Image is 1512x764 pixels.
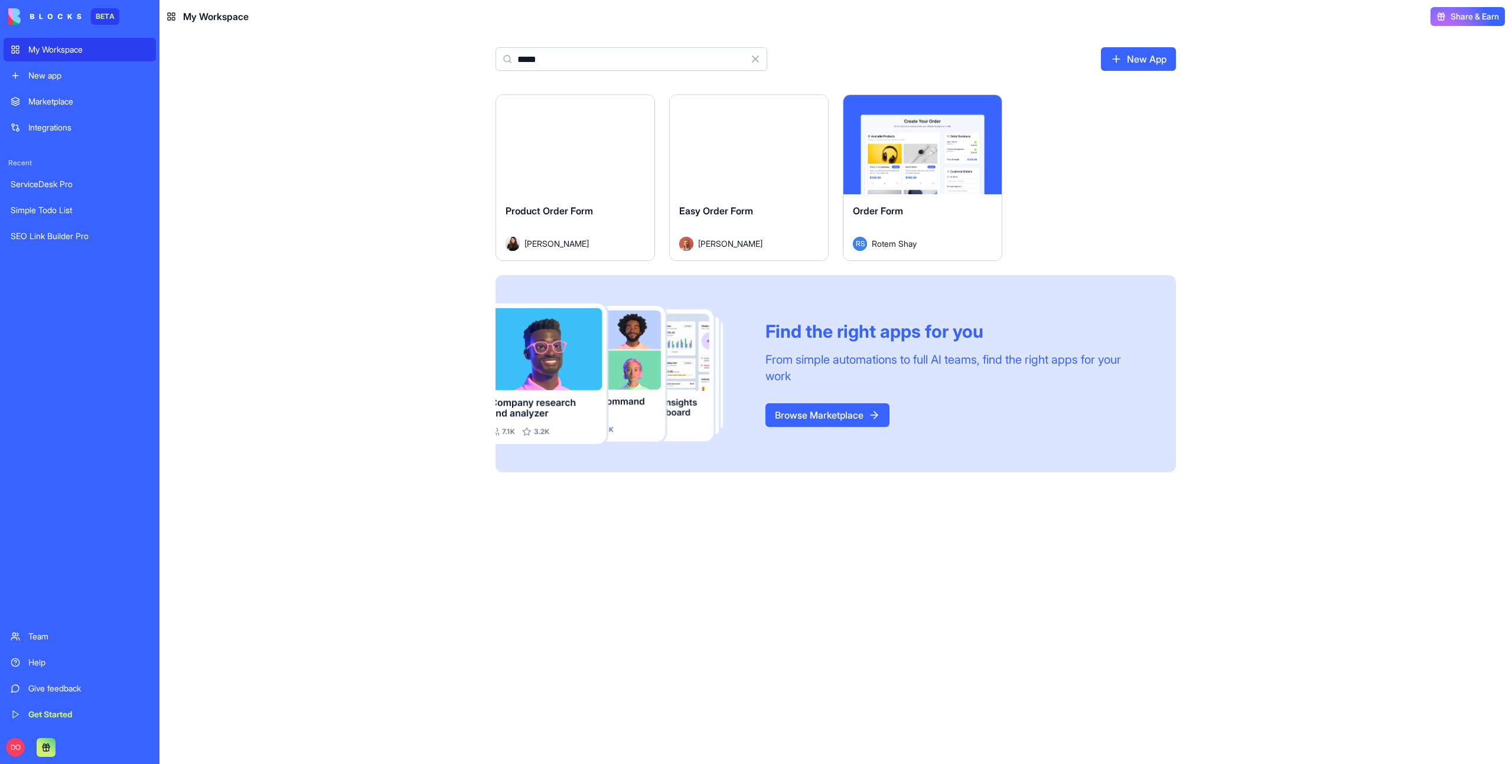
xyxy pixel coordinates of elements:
div: BETA [91,8,119,25]
span: [PERSON_NAME] [524,237,589,250]
a: Integrations [4,116,156,139]
div: My Workspace [28,44,149,55]
div: Help [28,657,149,668]
a: SEO Link Builder Pro [4,224,156,248]
div: Team [28,631,149,642]
div: New app [28,70,149,81]
span: DO [6,738,25,757]
span: Product Order Form [506,205,593,217]
img: Avatar [679,237,693,251]
a: Simple Todo List [4,198,156,222]
span: Rotem Shay [872,237,917,250]
a: Browse Marketplace [765,403,889,427]
a: ServiceDesk Pro [4,172,156,196]
div: ServiceDesk Pro [11,178,149,190]
span: Recent [4,158,156,168]
div: Integrations [28,122,149,133]
span: RS [853,237,867,251]
img: Avatar [506,237,520,251]
a: Easy Order FormAvatar[PERSON_NAME] [669,94,829,261]
img: logo [8,8,82,25]
a: Give feedback [4,677,156,700]
div: From simple automations to full AI teams, find the right apps for your work [765,351,1148,384]
span: My Workspace [183,9,249,24]
a: Order FormRSRotem Shay [843,94,1002,261]
a: Product Order FormAvatar[PERSON_NAME] [496,94,655,261]
span: Easy Order Form [679,205,753,217]
div: Give feedback [28,683,149,694]
span: Order Form [853,205,903,217]
span: [PERSON_NAME] [698,237,762,250]
div: Marketplace [28,96,149,107]
a: My Workspace [4,38,156,61]
a: New app [4,64,156,87]
a: Help [4,651,156,674]
a: BETA [8,8,119,25]
span: Share & Earn [1451,11,1499,22]
div: Find the right apps for you [765,321,1148,342]
a: Team [4,625,156,648]
div: SEO Link Builder Pro [11,230,149,242]
a: New App [1101,47,1176,71]
a: Marketplace [4,90,156,113]
div: Simple Todo List [11,204,149,216]
div: Get Started [28,709,149,720]
a: Get Started [4,703,156,726]
button: Share & Earn [1430,7,1505,26]
img: Frame_181_egmpey.png [496,303,747,445]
